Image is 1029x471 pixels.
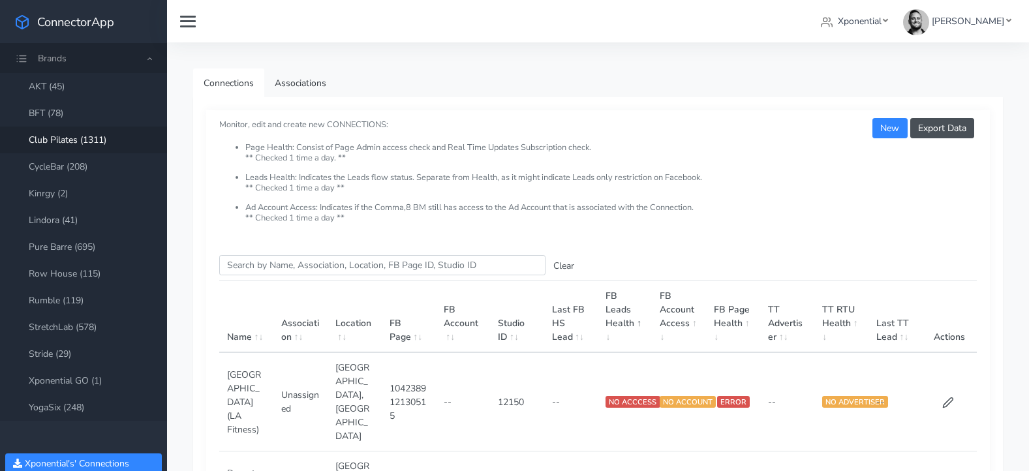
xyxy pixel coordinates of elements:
[219,281,273,353] th: Name
[814,281,868,353] th: TT RTU Health
[219,352,273,451] td: [GEOGRAPHIC_DATA] (LA Fitness)
[264,68,337,98] a: Associations
[245,173,977,203] li: Leads Health: Indicates the Leads flow status. Separate from Health, as it might indicate Leads o...
[273,352,328,451] td: Unassigned
[760,352,814,451] td: --
[328,352,382,451] td: [GEOGRAPHIC_DATA],[GEOGRAPHIC_DATA]
[37,14,114,30] span: ConnectorApp
[382,352,436,451] td: 104238912130515
[660,396,716,408] span: NO ACCOUNT
[245,143,977,173] li: Page Health: Consist of Page Admin access check and Real Time Updates Subscription check. ** Chec...
[490,352,544,451] td: 12150
[898,9,1016,33] a: [PERSON_NAME]
[868,352,923,451] td: --
[838,15,882,27] span: Xponential
[606,396,660,408] span: NO ACCCESS
[872,118,907,138] button: New
[868,281,923,353] th: Last TT Lead
[273,281,328,353] th: Association
[652,281,706,353] th: FB Account Access
[245,203,977,223] li: Ad Account Access: Indicates if the Comma,8 BM still has access to the Ad Account that is associa...
[490,281,544,353] th: Studio ID
[193,68,264,98] a: Connections
[219,255,545,275] input: enter text you want to search
[760,281,814,353] th: TT Advertiser
[436,352,490,451] td: --
[544,352,598,451] td: --
[38,52,67,65] span: Brands
[706,281,760,353] th: FB Page Health
[544,281,598,353] th: Last FB HS Lead
[822,396,888,408] span: NO ADVERTISER
[903,9,929,35] img: James Carr
[328,281,382,353] th: Location
[436,281,490,353] th: FB Account
[382,281,436,353] th: FB Page
[932,15,1004,27] span: [PERSON_NAME]
[545,256,582,276] button: Clear
[816,9,893,33] a: Xponential
[923,281,977,353] th: Actions
[219,108,977,223] small: Monitor, edit and create new CONNECTIONS:
[910,118,974,138] button: Export Data
[598,281,652,353] th: FB Leads Health
[717,396,750,408] span: ERROR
